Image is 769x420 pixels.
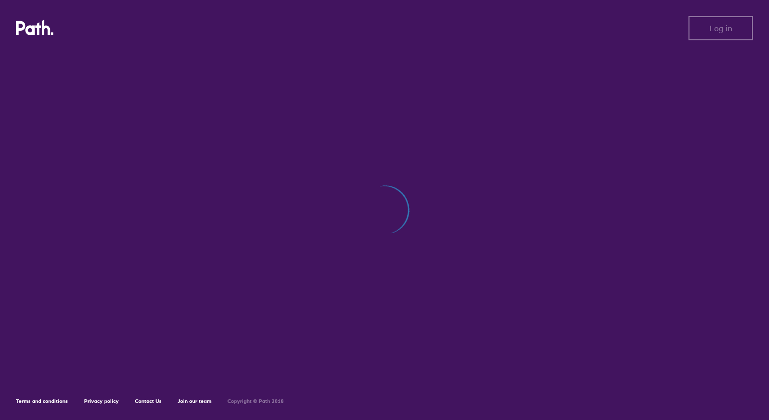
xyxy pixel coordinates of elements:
[135,398,162,404] a: Contact Us
[710,24,732,33] span: Log in
[227,398,284,404] h6: Copyright © Path 2018
[16,398,68,404] a: Terms and conditions
[688,16,753,40] button: Log in
[84,398,119,404] a: Privacy policy
[178,398,211,404] a: Join our team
